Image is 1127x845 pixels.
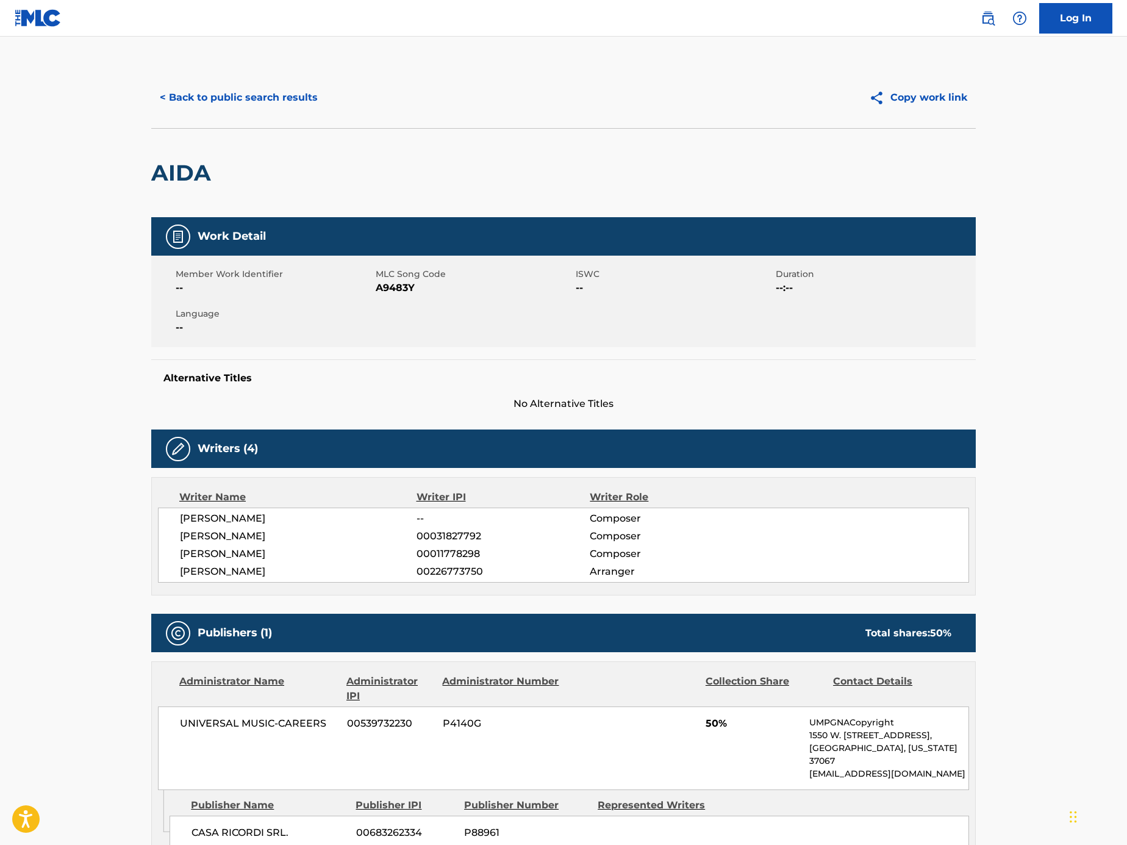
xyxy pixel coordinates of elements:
h5: Writers (4) [198,442,258,456]
img: Copy work link [869,90,890,106]
span: --:-- [776,281,973,295]
span: CASA RICORDI SRL. [191,825,347,840]
span: Composer [590,511,748,526]
img: MLC Logo [15,9,62,27]
span: -- [417,511,590,526]
p: UMPGNACopyright [809,716,968,729]
span: 00539732230 [347,716,434,731]
img: Work Detail [171,229,185,244]
div: Writer Role [590,490,748,505]
span: ISWC [576,268,773,281]
span: 50 % [930,627,951,639]
div: Contact Details [833,674,951,703]
div: Administrator Number [442,674,560,703]
span: MLC Song Code [376,268,573,281]
img: Writers [171,442,185,456]
h2: AIDA [151,159,217,187]
span: No Alternative Titles [151,397,976,411]
button: Copy work link [860,82,976,113]
button: < Back to public search results [151,82,326,113]
img: Publishers [171,626,185,641]
div: Drag [1070,799,1077,835]
span: 00683262334 [356,825,455,840]
span: Arranger [590,564,748,579]
span: Composer [590,529,748,544]
span: -- [576,281,773,295]
p: 1550 W. [STREET_ADDRESS], [809,729,968,742]
h5: Alternative Titles [163,372,964,384]
div: Writer Name [179,490,417,505]
span: Composer [590,547,748,561]
div: Publisher IPI [356,798,455,813]
iframe: Chat Widget [1066,786,1127,845]
a: Log In [1039,3,1112,34]
div: Administrator IPI [346,674,433,703]
div: Help [1007,6,1032,31]
span: 00031827792 [417,529,590,544]
span: Language [176,307,373,320]
div: Administrator Name [179,674,337,703]
div: Publisher Number [464,798,589,813]
div: Publisher Name [191,798,346,813]
div: Total shares: [865,626,951,641]
div: Collection Share [706,674,824,703]
span: A9483Y [376,281,573,295]
img: help [1012,11,1027,26]
span: -- [176,281,373,295]
span: [PERSON_NAME] [180,564,417,579]
span: Member Work Identifier [176,268,373,281]
span: [PERSON_NAME] [180,547,417,561]
span: 00226773750 [417,564,590,579]
p: [GEOGRAPHIC_DATA], [US_STATE] 37067 [809,742,968,768]
p: [EMAIL_ADDRESS][DOMAIN_NAME] [809,768,968,780]
span: 50% [706,716,800,731]
h5: Publishers (1) [198,626,272,640]
span: [PERSON_NAME] [180,529,417,544]
span: 00011778298 [417,547,590,561]
a: Public Search [976,6,1000,31]
span: P4140G [443,716,561,731]
span: [PERSON_NAME] [180,511,417,526]
span: P88961 [464,825,589,840]
h5: Work Detail [198,229,266,243]
span: UNIVERSAL MUSIC-CAREERS [180,716,338,731]
span: Duration [776,268,973,281]
span: -- [176,320,373,335]
div: Represented Writers [598,798,722,813]
div: Writer IPI [417,490,590,505]
img: search [981,11,995,26]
